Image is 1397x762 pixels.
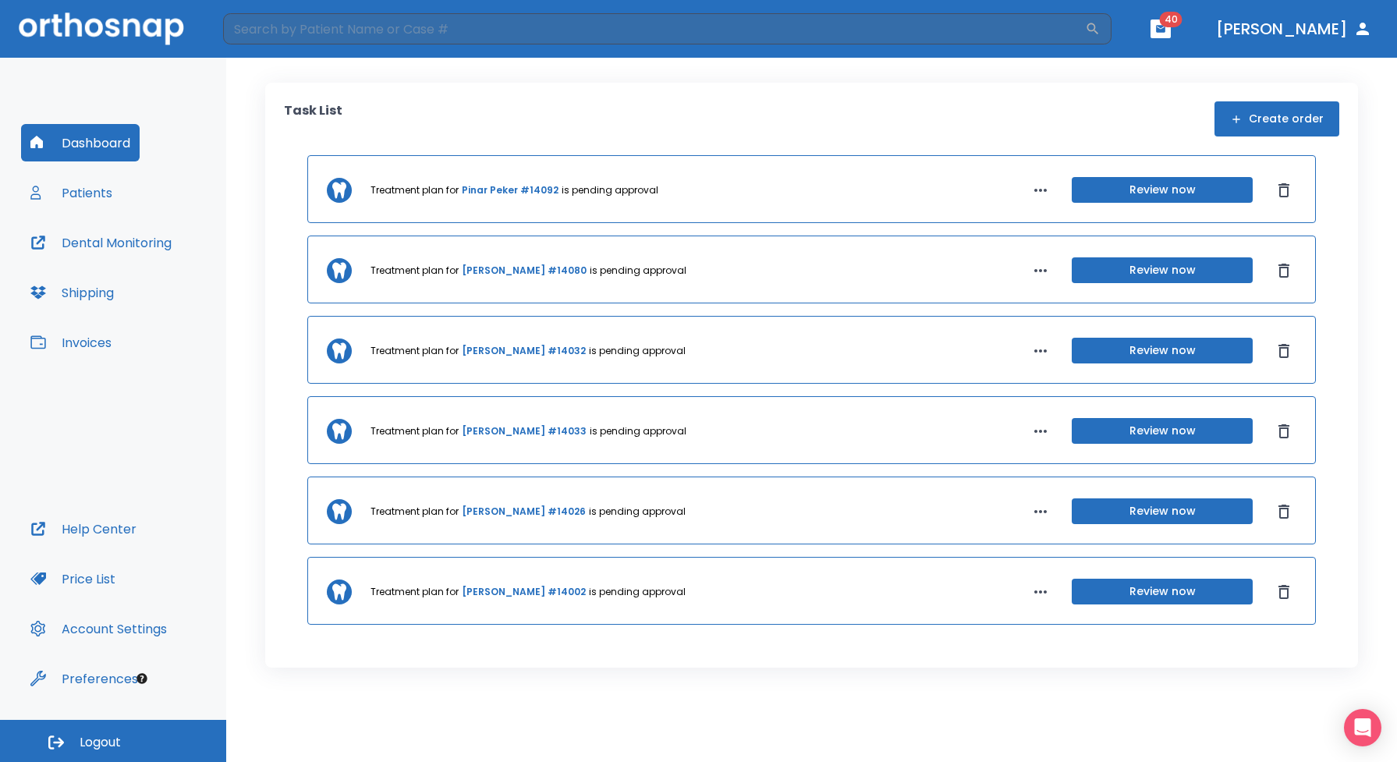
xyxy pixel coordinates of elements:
[1072,177,1253,203] button: Review now
[21,274,123,311] button: Shipping
[21,560,125,597] button: Price List
[1214,101,1339,136] button: Create order
[462,183,558,197] a: Pinar Peker #14092
[562,183,658,197] p: is pending approval
[21,324,121,361] button: Invoices
[589,344,686,358] p: is pending approval
[1072,257,1253,283] button: Review now
[1210,15,1378,43] button: [PERSON_NAME]
[1271,178,1296,203] button: Dismiss
[371,505,459,519] p: Treatment plan for
[371,344,459,358] p: Treatment plan for
[371,183,459,197] p: Treatment plan for
[19,12,184,44] img: Orthosnap
[371,264,459,278] p: Treatment plan for
[223,13,1085,44] input: Search by Patient Name or Case #
[590,264,686,278] p: is pending approval
[21,224,181,261] button: Dental Monitoring
[1072,579,1253,604] button: Review now
[135,672,149,686] div: Tooltip anchor
[590,424,686,438] p: is pending approval
[21,610,176,647] button: Account Settings
[1160,12,1182,27] span: 40
[589,585,686,599] p: is pending approval
[1271,258,1296,283] button: Dismiss
[589,505,686,519] p: is pending approval
[1271,579,1296,604] button: Dismiss
[284,101,342,136] p: Task List
[1271,499,1296,524] button: Dismiss
[462,344,586,358] a: [PERSON_NAME] #14032
[21,174,122,211] button: Patients
[21,660,147,697] button: Preferences
[1072,418,1253,444] button: Review now
[371,424,459,438] p: Treatment plan for
[462,424,587,438] a: [PERSON_NAME] #14033
[462,505,586,519] a: [PERSON_NAME] #14026
[1271,419,1296,444] button: Dismiss
[1072,498,1253,524] button: Review now
[21,510,146,548] button: Help Center
[371,585,459,599] p: Treatment plan for
[1072,338,1253,363] button: Review now
[80,734,121,751] span: Logout
[462,264,587,278] a: [PERSON_NAME] #14080
[1271,338,1296,363] button: Dismiss
[462,585,586,599] a: [PERSON_NAME] #14002
[21,124,140,161] button: Dashboard
[1344,709,1381,746] div: Open Intercom Messenger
